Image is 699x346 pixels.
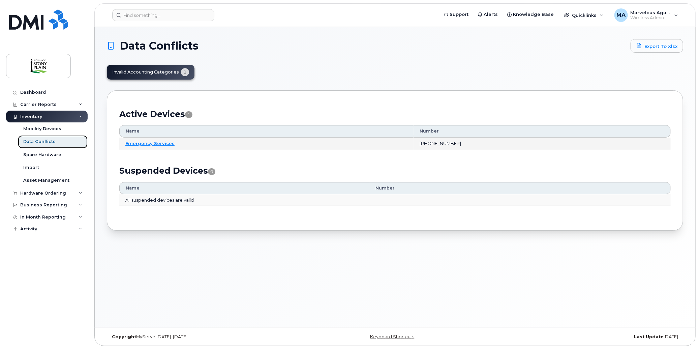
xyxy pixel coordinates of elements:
th: Number [369,182,671,194]
span: Data Conflicts [120,41,199,51]
td: All suspended devices are valid [119,194,671,206]
div: MyServe [DATE]–[DATE] [107,334,299,340]
div: [DATE] [491,334,683,340]
a: Export to Xlsx [631,39,683,53]
span: 1 [185,111,192,118]
strong: Last Update [634,334,664,339]
span: 0 [208,168,215,175]
strong: Copyright [112,334,136,339]
th: Name [119,125,414,137]
td: [PHONE_NUMBER] [414,138,671,150]
a: Keyboard Shortcuts [370,334,414,339]
th: Number [414,125,671,137]
h2: Active Devices [119,109,671,119]
h2: Suspended Devices [119,166,671,176]
th: Name [119,182,369,194]
a: Emergency Services [125,141,175,146]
